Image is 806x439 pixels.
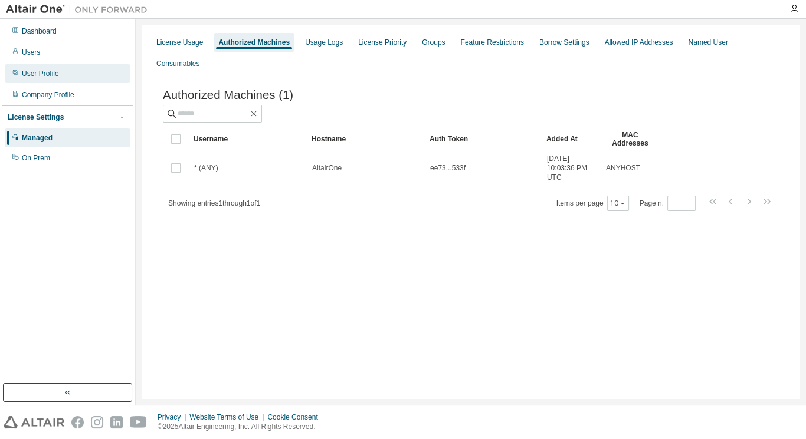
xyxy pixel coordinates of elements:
[461,38,524,47] div: Feature Restrictions
[546,130,596,148] div: Added At
[163,88,293,102] span: Authorized Machines (1)
[71,416,84,428] img: facebook.svg
[4,416,64,428] img: altair_logo.svg
[605,38,673,47] div: Allowed IP Addresses
[194,130,302,148] div: Username
[640,196,696,211] span: Page n.
[218,38,290,47] div: Authorized Machines
[156,38,203,47] div: License Usage
[156,59,199,68] div: Consumables
[605,130,655,148] div: MAC Addresses
[189,412,267,422] div: Website Terms of Use
[158,412,189,422] div: Privacy
[606,163,640,173] span: ANYHOST
[610,199,626,208] button: 10
[8,113,64,122] div: License Settings
[547,154,595,182] span: [DATE] 10:03:36 PM UTC
[158,422,325,432] p: © 2025 Altair Engineering, Inc. All Rights Reserved.
[688,38,728,47] div: Named User
[539,38,589,47] div: Borrow Settings
[22,27,57,36] div: Dashboard
[22,153,50,163] div: On Prem
[422,38,445,47] div: Groups
[110,416,123,428] img: linkedin.svg
[430,130,537,148] div: Auth Token
[358,38,407,47] div: License Priority
[194,163,218,173] span: * (ANY)
[305,38,343,47] div: Usage Logs
[430,163,466,173] span: ee73...533f
[22,90,74,100] div: Company Profile
[22,48,40,57] div: Users
[312,163,342,173] span: AltairOne
[91,416,103,428] img: instagram.svg
[556,196,629,211] span: Items per page
[6,4,153,15] img: Altair One
[267,412,325,422] div: Cookie Consent
[168,199,260,207] span: Showing entries 1 through 1 of 1
[130,416,147,428] img: youtube.svg
[312,130,420,148] div: Hostname
[22,133,53,143] div: Managed
[22,69,59,78] div: User Profile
